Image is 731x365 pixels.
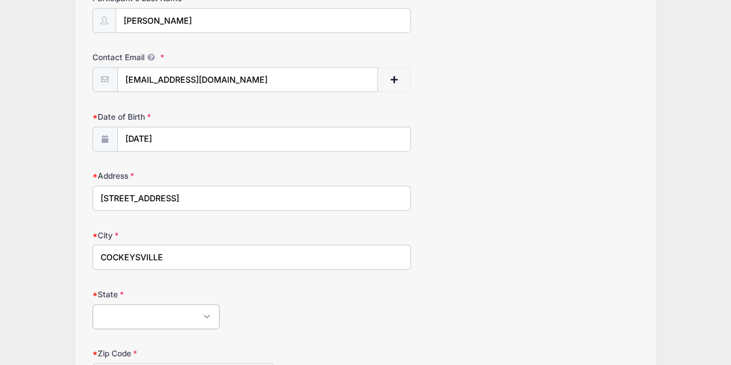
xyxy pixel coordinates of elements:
input: email@email.com [117,67,379,92]
input: Participant's Last Name [116,8,411,33]
label: Address [92,170,274,182]
label: Contact Email [92,51,274,63]
label: State [92,289,274,300]
label: City [92,230,274,241]
label: Date of Birth [92,111,274,123]
label: Zip Code [92,348,274,359]
input: mm/dd/yyyy [117,127,411,152]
